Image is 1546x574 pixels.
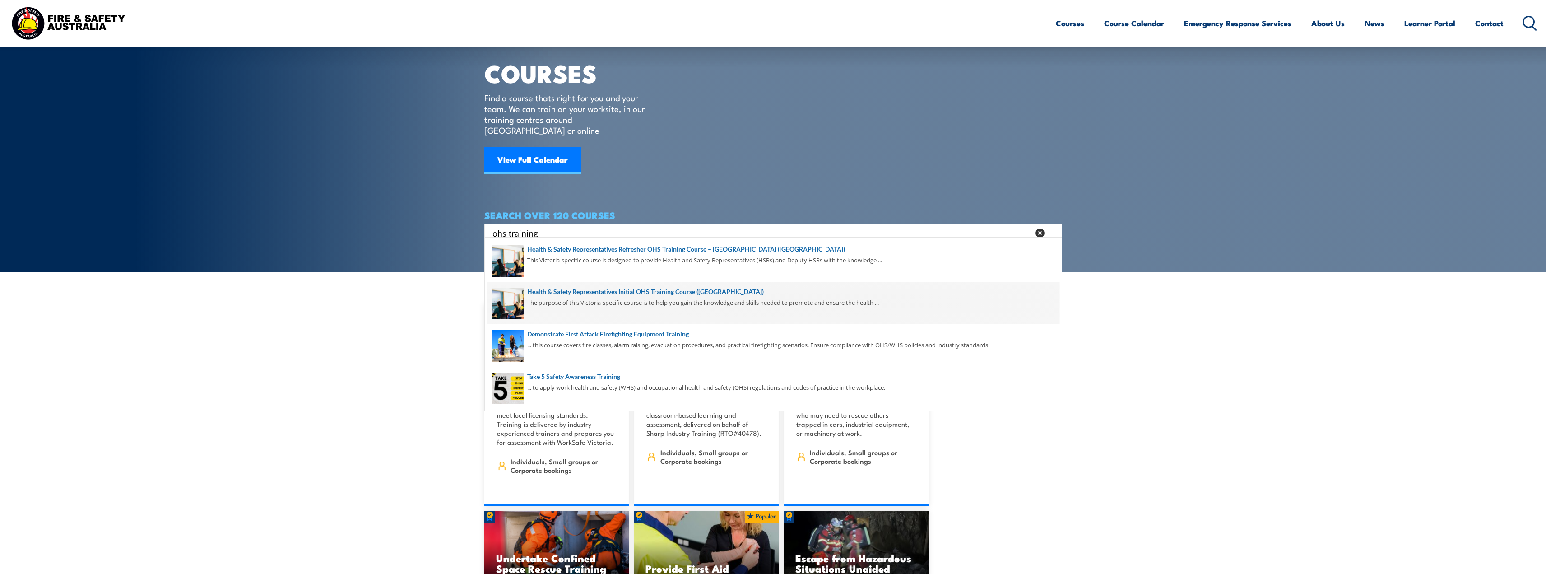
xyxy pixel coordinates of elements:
p: Our nationally accredited Road Crash Rescue training course is for people who may need to rescue ... [796,392,914,438]
p: Find a course thats right for you and your team. We can train on your worksite, in our training c... [484,92,649,135]
form: Search form [494,227,1031,239]
a: News [1365,11,1384,35]
p: A 4-day face-to-face Trainer and Assessor course providing structured, classroom-based learning a... [646,392,764,438]
span: Individuals, Small groups or Corporate bookings [511,457,614,474]
a: Demonstrate First Attack Firefighting Equipment Training [492,329,1054,339]
input: Search input [492,226,1030,240]
a: About Us [1311,11,1345,35]
a: Courses [1056,11,1084,35]
h1: COURSES [484,62,658,84]
a: Learner Portal [1404,11,1455,35]
a: Contact [1475,11,1504,35]
a: Emergency Response Services [1184,11,1291,35]
a: Course Calendar [1104,11,1164,35]
p: This course is designed for learners in [GEOGRAPHIC_DATA] who need to meet local licensing standa... [497,392,614,447]
button: Search magnifier button [1046,227,1059,239]
a: View Full Calendar [484,147,581,174]
a: Health & Safety Representatives Initial OHS Training Course ([GEOGRAPHIC_DATA]) [492,287,1054,297]
span: Individuals, Small groups or Corporate bookings [660,448,764,465]
a: Take 5 Safety Awareness Training [492,372,1054,382]
span: Individuals, Small groups or Corporate bookings [810,448,913,465]
h4: SEARCH OVER 120 COURSES [484,210,1062,220]
a: Health & Safety Representatives Refresher OHS Training Course – [GEOGRAPHIC_DATA] ([GEOGRAPHIC_DA... [492,244,1054,254]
